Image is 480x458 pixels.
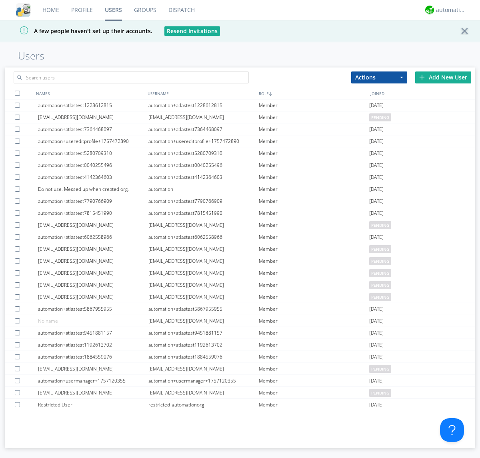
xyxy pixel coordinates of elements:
[369,257,391,265] span: pending
[368,87,480,99] div: JOINED
[259,195,369,207] div: Member
[148,135,259,147] div: automation+usereditprofile+1757472890
[259,159,369,171] div: Member
[38,195,148,207] div: automation+atlastest7790766909
[148,315,259,327] div: [EMAIL_ADDRESS][DOMAIN_NAME]
[38,267,148,279] div: [EMAIL_ADDRESS][DOMAIN_NAME]
[5,111,475,123] a: [EMAIL_ADDRESS][DOMAIN_NAME][EMAIL_ADDRESS][DOMAIN_NAME]Memberpending
[5,183,475,195] a: Do not use. Messed up when created org.automationMember[DATE]
[259,135,369,147] div: Member
[369,221,391,229] span: pending
[148,279,259,291] div: [EMAIL_ADDRESS][DOMAIN_NAME]
[369,183,384,195] span: [DATE]
[259,279,369,291] div: Member
[369,269,391,277] span: pending
[38,183,148,195] div: Do not use. Messed up when created org.
[38,317,58,324] span: No name
[148,387,259,399] div: [EMAIL_ADDRESS][DOMAIN_NAME]
[5,99,475,111] a: automation+atlastest1228612815automation+atlastest1228612815Member[DATE]
[38,171,148,183] div: automation+atlastest4142364603
[148,375,259,387] div: automation+usermanager+1757120355
[148,171,259,183] div: automation+atlastest4142364603
[369,375,384,387] span: [DATE]
[369,293,391,301] span: pending
[5,303,475,315] a: automation+atlastest5867955955automation+atlastest5867955955Member[DATE]
[5,279,475,291] a: [EMAIL_ADDRESS][DOMAIN_NAME][EMAIL_ADDRESS][DOMAIN_NAME]Memberpending
[5,399,475,411] a: Restricted Userrestricted_automationorgMember[DATE]
[440,418,464,442] iframe: Toggle Customer Support
[148,159,259,171] div: automation+atlastest0040255496
[38,159,148,171] div: automation+atlastest0040255496
[259,375,369,387] div: Member
[146,87,257,99] div: USERNAME
[259,255,369,267] div: Member
[5,255,475,267] a: [EMAIL_ADDRESS][DOMAIN_NAME][EMAIL_ADDRESS][DOMAIN_NAME]Memberpending
[259,207,369,219] div: Member
[425,6,434,14] img: d2d01cd9b4174d08988066c6d424eccd
[259,231,369,243] div: Member
[259,327,369,339] div: Member
[369,365,391,373] span: pending
[5,147,475,159] a: automation+atlastest5280709310automation+atlastest5280709310Member[DATE]
[415,71,471,83] div: Add New User
[259,267,369,279] div: Member
[369,231,384,243] span: [DATE]
[16,3,30,17] img: cddb5a64eb264b2086981ab96f4c1ba7
[38,291,148,303] div: [EMAIL_ADDRESS][DOMAIN_NAME]
[259,351,369,363] div: Member
[38,219,148,231] div: [EMAIL_ADDRESS][DOMAIN_NAME]
[5,207,475,219] a: automation+atlastest7815451990automation+atlastest7815451990Member[DATE]
[259,387,369,399] div: Member
[38,207,148,219] div: automation+atlastest7815451990
[14,71,249,83] input: Search users
[5,135,475,147] a: automation+usereditprofile+1757472890automation+usereditprofile+1757472890Member[DATE]
[369,281,391,289] span: pending
[148,267,259,279] div: [EMAIL_ADDRESS][DOMAIN_NAME]
[148,183,259,195] div: automation
[369,339,384,351] span: [DATE]
[38,255,148,267] div: [EMAIL_ADDRESS][DOMAIN_NAME]
[259,339,369,351] div: Member
[148,99,259,111] div: automation+atlastest1228612815
[148,327,259,339] div: automation+atlastest9451881157
[38,99,148,111] div: automation+atlastest1228612815
[369,389,391,397] span: pending
[259,363,369,375] div: Member
[38,327,148,339] div: automation+atlastest9451881157
[38,243,148,255] div: [EMAIL_ADDRESS][DOMAIN_NAME]
[5,123,475,135] a: automation+atlastest7364468097automation+atlastest7364468097Member[DATE]
[369,245,391,253] span: pending
[38,135,148,147] div: automation+usereditprofile+1757472890
[148,363,259,375] div: [EMAIL_ADDRESS][DOMAIN_NAME]
[369,113,391,121] span: pending
[259,123,369,135] div: Member
[419,74,425,80] img: plus.svg
[369,303,384,315] span: [DATE]
[259,99,369,111] div: Member
[369,327,384,339] span: [DATE]
[38,375,148,387] div: automation+usermanager+1757120355
[5,231,475,243] a: automation+atlastest6062558966automation+atlastest6062558966Member[DATE]
[351,71,407,83] button: Actions
[164,26,220,36] button: Resend Invitations
[5,243,475,255] a: [EMAIL_ADDRESS][DOMAIN_NAME][EMAIL_ADDRESS][DOMAIN_NAME]Memberpending
[6,27,152,35] span: A few people haven't set up their accounts.
[259,303,369,315] div: Member
[259,219,369,231] div: Member
[148,123,259,135] div: automation+atlastest7364468097
[259,243,369,255] div: Member
[259,399,369,410] div: Member
[148,291,259,303] div: [EMAIL_ADDRESS][DOMAIN_NAME]
[5,339,475,351] a: automation+atlastest1192613702automation+atlastest1192613702Member[DATE]
[148,111,259,123] div: [EMAIL_ADDRESS][DOMAIN_NAME]
[148,339,259,351] div: automation+atlastest1192613702
[369,399,384,411] span: [DATE]
[5,291,475,303] a: [EMAIL_ADDRESS][DOMAIN_NAME][EMAIL_ADDRESS][DOMAIN_NAME]Memberpending
[5,267,475,279] a: [EMAIL_ADDRESS][DOMAIN_NAME][EMAIL_ADDRESS][DOMAIN_NAME]Memberpending
[38,111,148,123] div: [EMAIL_ADDRESS][DOMAIN_NAME]
[38,279,148,291] div: [EMAIL_ADDRESS][DOMAIN_NAME]
[369,159,384,171] span: [DATE]
[38,231,148,243] div: automation+atlastest6062558966
[5,195,475,207] a: automation+atlastest7790766909automation+atlastest7790766909Member[DATE]
[38,363,148,375] div: [EMAIL_ADDRESS][DOMAIN_NAME]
